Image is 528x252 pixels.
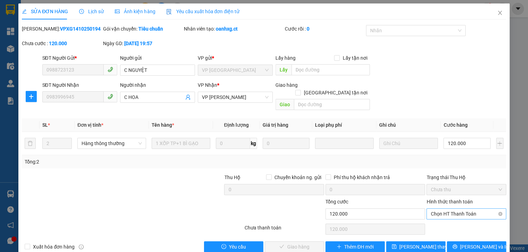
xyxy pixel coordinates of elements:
[25,138,36,149] button: delete
[272,174,324,181] span: Chuyển khoản ng. gửi
[224,122,249,128] span: Định lượng
[166,9,239,14] span: Yêu cầu xuất hóa đơn điện tử
[26,91,37,102] button: plus
[263,138,309,149] input: 0
[301,89,370,96] span: [GEOGRAPHIC_DATA] tận nơi
[79,244,84,249] span: info-circle
[426,174,506,181] div: Trạng thái Thu Hộ
[198,54,273,62] div: VP gửi
[497,10,503,16] span: close
[22,40,101,47] div: Chưa cước :
[49,41,67,46] b: 120.000
[42,122,48,128] span: SL
[202,65,269,75] span: VP Xuân Giang
[166,9,172,15] img: icon
[79,9,84,14] span: clock-circle
[198,82,217,88] span: VP Nhận
[431,184,502,195] span: Chưa thu
[344,243,374,251] span: Thêm ĐH mới
[275,99,294,110] span: Giao
[22,9,27,14] span: edit
[496,138,503,149] button: plus
[202,92,269,102] span: VP Hoàng Liệt
[275,82,298,88] span: Giao hàng
[26,94,36,99] span: plus
[431,209,502,219] span: Chọn HT Thanh Toán
[275,55,296,61] span: Lấy hàng
[312,118,376,132] th: Loại phụ phí
[337,244,341,250] span: plus
[22,9,68,14] span: SỬA ĐƠN HÀNG
[25,158,204,166] div: Tổng: 2
[291,64,370,75] input: Dọc đường
[108,67,113,72] span: phone
[224,175,240,180] span: Thu Hộ
[285,25,364,33] div: Cước rồi :
[115,9,120,14] span: picture
[376,118,441,132] th: Ghi chú
[331,174,393,181] span: Phí thu hộ khách nhận trả
[460,243,509,251] span: [PERSON_NAME] và In
[216,26,238,32] b: oanhxg.ct
[443,122,467,128] span: Cước hàng
[124,41,152,46] b: [DATE] 19:57
[399,243,455,251] span: [PERSON_NAME] thay đổi
[82,138,142,149] span: Hàng thông thường
[185,94,191,100] span: user-add
[498,212,502,216] span: close-circle
[379,138,438,149] input: Ghi Chú
[490,3,510,23] button: Close
[22,25,101,33] div: [PERSON_NAME]:
[294,99,370,110] input: Dọc đường
[263,122,288,128] span: Giá trị hàng
[250,138,257,149] span: kg
[42,54,117,62] div: SĐT Người Gửi
[340,54,370,62] span: Lấy tận nơi
[77,122,103,128] span: Đơn vị tính
[138,26,163,32] b: Tiêu chuẩn
[452,244,457,250] span: printer
[152,122,174,128] span: Tên hàng
[30,243,77,251] span: Xuất hóa đơn hàng
[79,9,104,14] span: Lịch sử
[229,243,246,251] span: Yêu cầu
[184,25,284,33] div: Nhân viên tạo:
[426,199,472,204] label: Hình thức thanh toán
[115,9,155,14] span: Ảnh kiện hàng
[306,26,309,32] b: 0
[42,81,117,89] div: SĐT Người Nhận
[152,138,210,149] input: VD: Bàn, Ghế
[108,94,113,99] span: phone
[275,64,291,75] span: Lấy
[103,40,182,47] div: Ngày GD:
[103,25,182,33] div: Gói vận chuyển:
[221,244,226,250] span: exclamation-circle
[120,81,195,89] div: Người nhận
[325,199,348,204] span: Tổng cước
[120,54,195,62] div: Người gửi
[392,244,397,250] span: save
[60,26,101,32] b: VPXG1410250194
[244,224,325,236] div: Chưa thanh toán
